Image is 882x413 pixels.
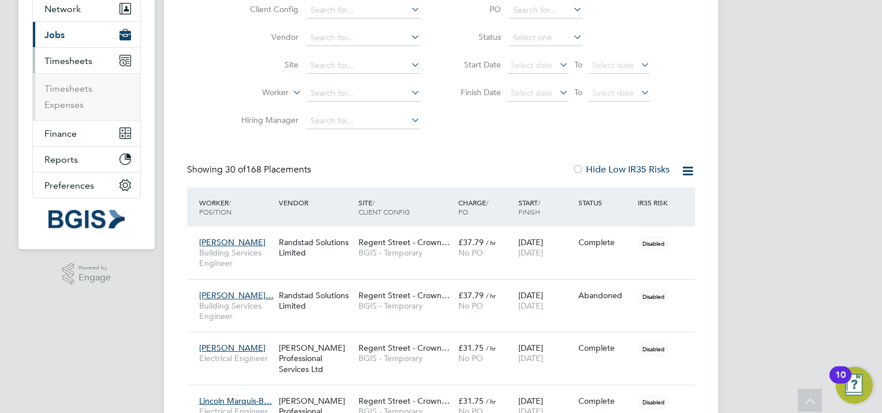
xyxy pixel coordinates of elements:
[33,121,140,146] button: Finance
[232,115,298,125] label: Hiring Manager
[225,164,311,175] span: 168 Placements
[44,29,65,40] span: Jobs
[518,247,543,258] span: [DATE]
[33,172,140,198] button: Preferences
[509,30,582,46] input: Select one
[358,247,453,258] span: BGIS - Temporary
[578,237,633,247] div: Complete
[518,353,543,363] span: [DATE]
[486,344,496,352] span: / hr
[358,301,453,311] span: BGIS - Temporary
[276,231,356,264] div: Randstad Solutions Limited
[44,154,78,165] span: Reports
[199,290,274,301] span: [PERSON_NAME]…
[44,180,94,191] span: Preferences
[199,396,272,406] span: Lincoln Marquis-B…
[836,367,873,404] button: Open Resource Center, 10 new notifications
[511,88,552,98] span: Select date
[199,301,273,321] span: Building Services Engineer
[199,247,273,268] span: Building Services Engineer
[486,291,496,300] span: / hr
[32,210,141,228] a: Go to home page
[458,237,484,247] span: £37.79
[358,353,453,363] span: BGIS - Temporary
[358,290,450,301] span: Regent Street - Crown…
[571,85,586,100] span: To
[509,2,582,18] input: Search for...
[225,164,246,175] span: 30 of
[449,32,501,42] label: Status
[232,4,298,14] label: Client Config
[187,164,313,176] div: Showing
[356,192,455,222] div: Site
[515,337,575,369] div: [DATE]
[199,343,266,353] span: [PERSON_NAME]
[79,273,111,283] span: Engage
[449,4,501,14] label: PO
[48,210,125,228] img: bgis-logo-retina.png
[33,22,140,47] button: Jobs
[196,284,695,294] a: [PERSON_NAME]…Building Services EngineerRandstad Solutions LimitedRegent Street - Crown…BGIS - Te...
[458,301,483,311] span: No PO
[307,113,420,129] input: Search for...
[358,396,450,406] span: Regent Street - Crown…
[458,290,484,301] span: £37.79
[44,55,92,66] span: Timesheets
[196,231,695,241] a: [PERSON_NAME]Building Services EngineerRandstad Solutions LimitedRegent Street - Crown…BGIS - Tem...
[449,59,501,70] label: Start Date
[638,289,669,304] span: Disabled
[196,192,276,222] div: Worker
[592,88,634,98] span: Select date
[572,164,670,175] label: Hide Low IR35 Risks
[307,85,420,102] input: Search for...
[33,73,140,120] div: Timesheets
[835,375,846,390] div: 10
[571,57,586,72] span: To
[44,3,81,14] span: Network
[276,337,356,380] div: [PERSON_NAME] Professional Services Ltd
[44,128,77,139] span: Finance
[44,83,92,94] a: Timesheets
[62,263,111,285] a: Powered byEngage
[196,389,695,399] a: Lincoln Marquis-B…Electrical Engineer[PERSON_NAME] Professional Services LtdRegent Street - Crown...
[578,396,633,406] div: Complete
[511,60,552,70] span: Select date
[199,353,273,363] span: Electrical Engineer
[33,48,140,73] button: Timesheets
[358,343,450,353] span: Regent Street - Crown…
[276,284,356,317] div: Randstad Solutions Limited
[518,301,543,311] span: [DATE]
[638,236,669,251] span: Disabled
[638,395,669,410] span: Disabled
[578,343,633,353] div: Complete
[458,198,488,216] span: / PO
[232,59,298,70] label: Site
[449,87,501,97] label: Finish Date
[575,192,636,213] div: Status
[33,147,140,172] button: Reports
[592,60,634,70] span: Select date
[307,30,420,46] input: Search for...
[638,341,669,356] span: Disabled
[458,353,483,363] span: No PO
[515,192,575,222] div: Start
[486,397,496,406] span: / hr
[199,237,266,247] span: [PERSON_NAME]
[518,198,540,216] span: / Finish
[307,2,420,18] input: Search for...
[276,192,356,213] div: Vendor
[515,284,575,317] div: [DATE]
[232,32,298,42] label: Vendor
[635,192,675,213] div: IR35 Risk
[358,237,450,247] span: Regent Street - Crown…
[458,247,483,258] span: No PO
[44,99,84,110] a: Expenses
[222,87,289,99] label: Worker
[486,238,496,247] span: / hr
[578,290,633,301] div: Abandoned
[79,263,111,273] span: Powered by
[515,231,575,264] div: [DATE]
[307,58,420,74] input: Search for...
[458,343,484,353] span: £31.75
[199,198,231,216] span: / Position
